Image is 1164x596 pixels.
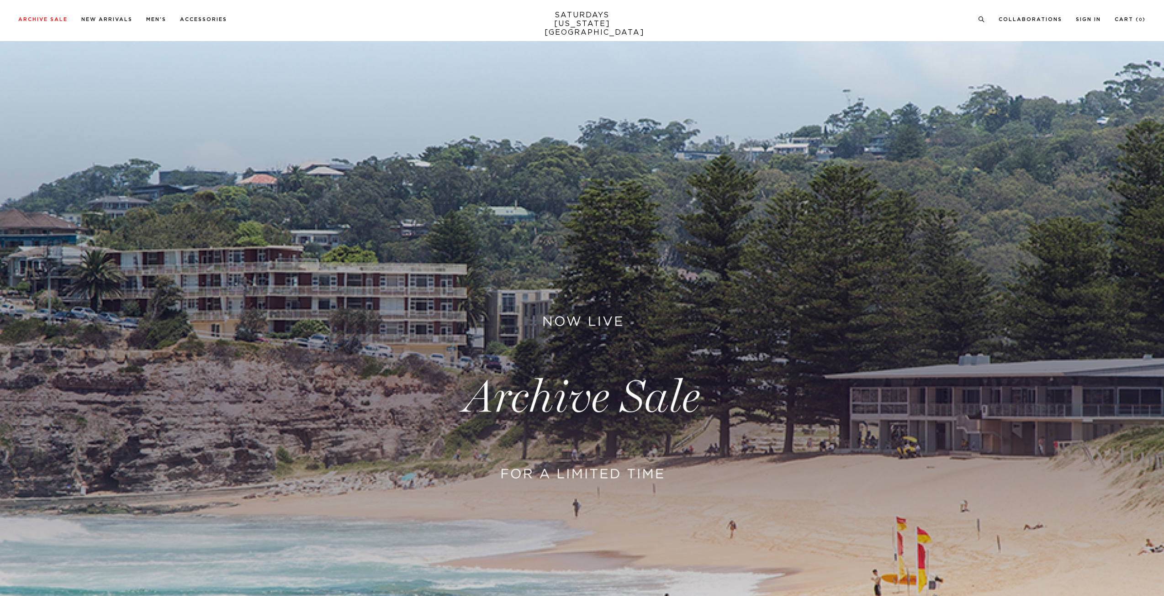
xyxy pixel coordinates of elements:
[999,17,1062,22] a: Collaborations
[18,17,68,22] a: Archive Sale
[1076,17,1101,22] a: Sign In
[81,17,132,22] a: New Arrivals
[545,11,620,37] a: SATURDAYS[US_STATE][GEOGRAPHIC_DATA]
[180,17,227,22] a: Accessories
[1139,18,1143,22] small: 0
[146,17,166,22] a: Men's
[1115,17,1146,22] a: Cart (0)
